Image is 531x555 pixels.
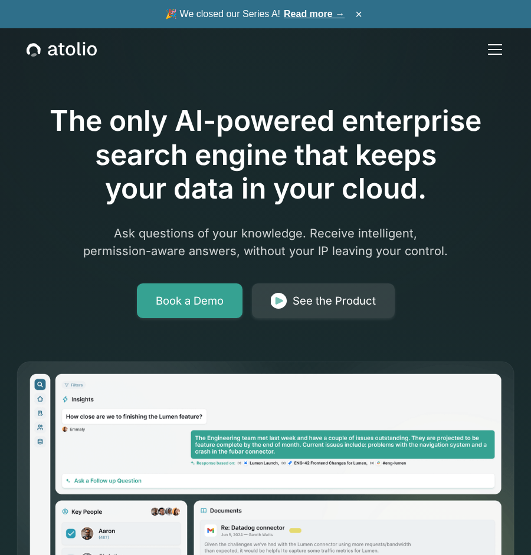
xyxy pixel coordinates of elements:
[252,283,395,319] a: See the Product
[352,8,366,21] button: ×
[137,283,242,319] a: Book a Demo
[165,7,345,21] span: 🎉 We closed our Series A!
[284,9,345,19] a: Read more →
[481,35,504,64] div: menu
[27,42,97,57] a: home
[293,293,376,309] div: See the Product
[16,104,515,206] h1: The only AI-powered enterprise search engine that keeps your data in your cloud.
[39,224,492,260] p: Ask questions of your knowledge. Receive intelligent, permission-aware answers, without your IP l...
